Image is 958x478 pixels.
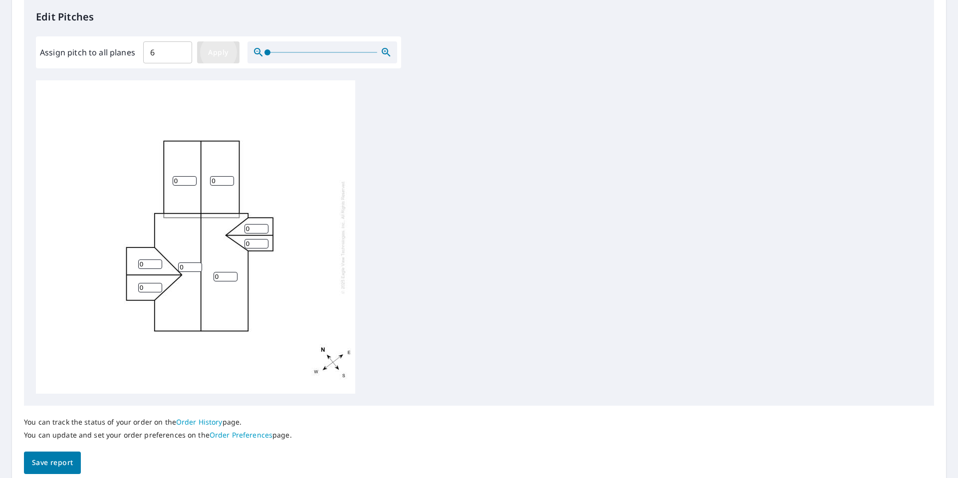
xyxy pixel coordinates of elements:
a: Order History [176,417,223,427]
button: Save report [24,452,81,474]
p: You can track the status of your order on the page. [24,418,292,427]
input: 00.0 [143,38,192,66]
label: Assign pitch to all planes [40,46,135,58]
a: Order Preferences [210,430,272,440]
button: Apply [197,41,239,63]
span: Save report [32,457,73,469]
p: Edit Pitches [36,9,922,24]
p: You can update and set your order preferences on the page. [24,431,292,440]
span: Apply [205,46,232,59]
